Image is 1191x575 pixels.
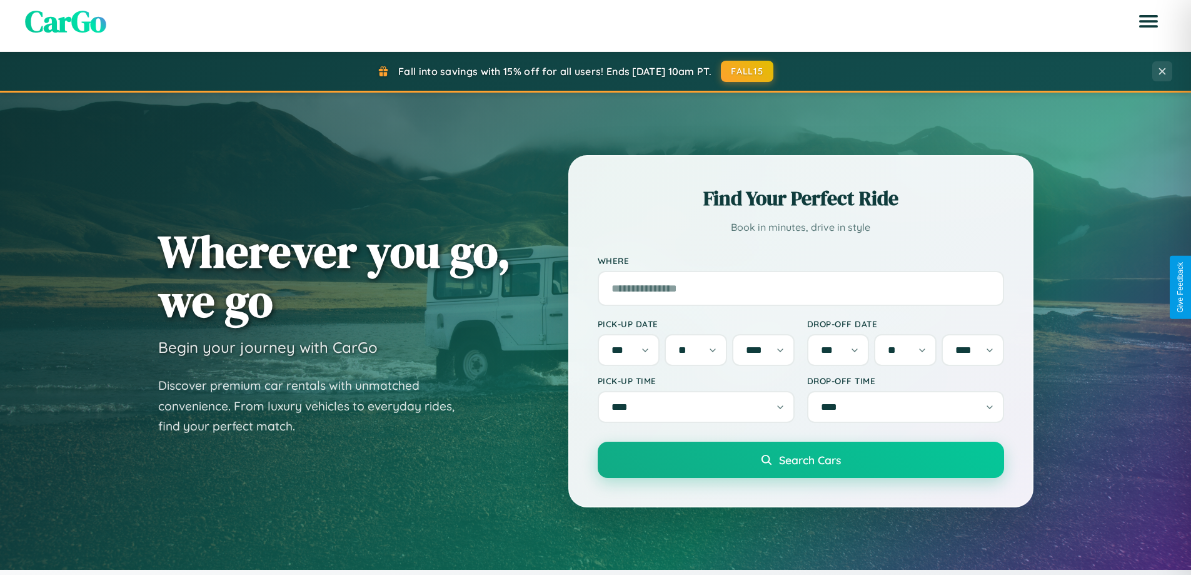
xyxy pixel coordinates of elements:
button: FALL15 [721,61,773,82]
label: Where [598,255,1004,266]
h3: Begin your journey with CarGo [158,338,378,357]
h2: Find Your Perfect Ride [598,185,1004,212]
span: Search Cars [779,453,841,467]
label: Drop-off Date [807,318,1004,329]
h1: Wherever you go, we go [158,226,511,325]
p: Book in minutes, drive in style [598,218,1004,237]
span: Fall into savings with 15% off for all users! Ends [DATE] 10am PT. [398,65,711,78]
div: Give Feedback [1176,262,1185,313]
label: Drop-off Time [807,375,1004,386]
button: Search Cars [598,442,1004,478]
p: Discover premium car rentals with unmatched convenience. From luxury vehicles to everyday rides, ... [158,375,471,437]
label: Pick-up Date [598,318,795,329]
span: CarGo [25,1,106,42]
label: Pick-up Time [598,375,795,386]
button: Open menu [1131,4,1166,39]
